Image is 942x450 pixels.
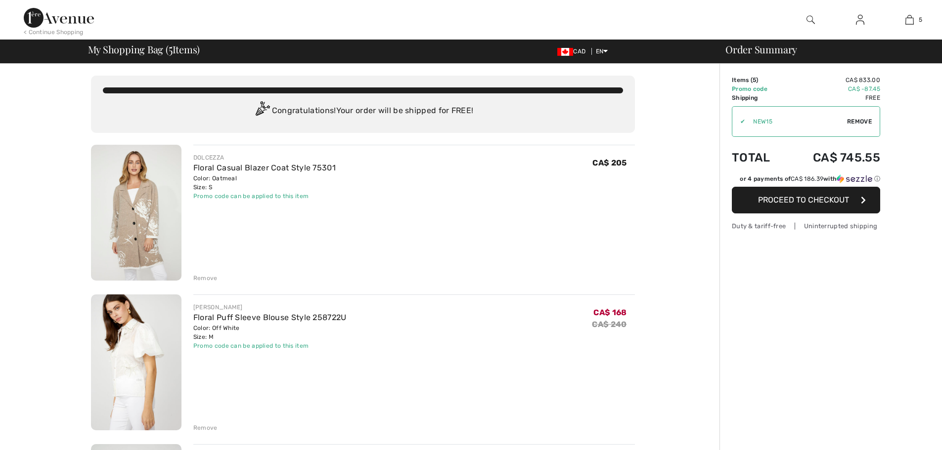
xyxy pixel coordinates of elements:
[193,274,218,283] div: Remove
[557,48,589,55] span: CAD
[885,14,934,26] a: 5
[103,101,623,121] div: Congratulations! Your order will be shipped for FREE!
[24,8,94,28] img: 1ère Avenue
[252,101,272,121] img: Congratulation2.svg
[193,313,347,322] a: Floral Puff Sleeve Blouse Style 258722U
[592,158,627,167] span: CA$ 205
[193,174,336,192] div: Color: Oatmeal Size: S
[758,195,849,205] span: Proceed to Checkout
[786,84,880,93] td: CA$ -87.45
[791,175,823,182] span: CA$ 186.39
[91,294,181,430] img: Floral Puff Sleeve Blouse Style 258722U
[193,324,347,341] div: Color: Off White Size: M
[193,163,336,172] a: Floral Casual Blazer Coat Style 75301
[732,84,786,93] td: Promo code
[193,303,347,312] div: [PERSON_NAME]
[919,15,922,24] span: 5
[856,14,864,26] img: My Info
[753,77,756,83] span: 5
[593,308,627,317] span: CA$ 168
[596,48,608,55] span: EN
[193,153,336,162] div: DOLCEZZA
[732,141,786,174] td: Total
[193,341,347,350] div: Promo code can be applied to this item
[732,117,745,126] div: ✔
[837,174,872,183] img: Sezzle
[848,14,872,26] a: Sign In
[193,423,218,432] div: Remove
[557,48,573,56] img: Canadian Dollar
[24,28,84,37] div: < Continue Shopping
[91,145,181,281] img: Floral Casual Blazer Coat Style 75301
[740,174,880,183] div: or 4 payments of with
[786,76,880,84] td: CA$ 833.00
[732,174,880,187] div: or 4 payments ofCA$ 186.39withSezzle Click to learn more about Sezzle
[732,93,786,102] td: Shipping
[714,44,936,54] div: Order Summary
[786,93,880,102] td: Free
[732,76,786,84] td: Items ( )
[169,42,173,55] span: 5
[592,320,627,329] s: CA$ 240
[745,107,847,136] input: Promo code
[732,221,880,231] div: Duty & tariff-free | Uninterrupted shipping
[193,192,336,201] div: Promo code can be applied to this item
[732,187,880,213] button: Proceed to Checkout
[88,44,200,54] span: My Shopping Bag ( Items)
[905,14,914,26] img: My Bag
[786,141,880,174] td: CA$ 745.55
[807,14,815,26] img: search the website
[847,117,872,126] span: Remove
